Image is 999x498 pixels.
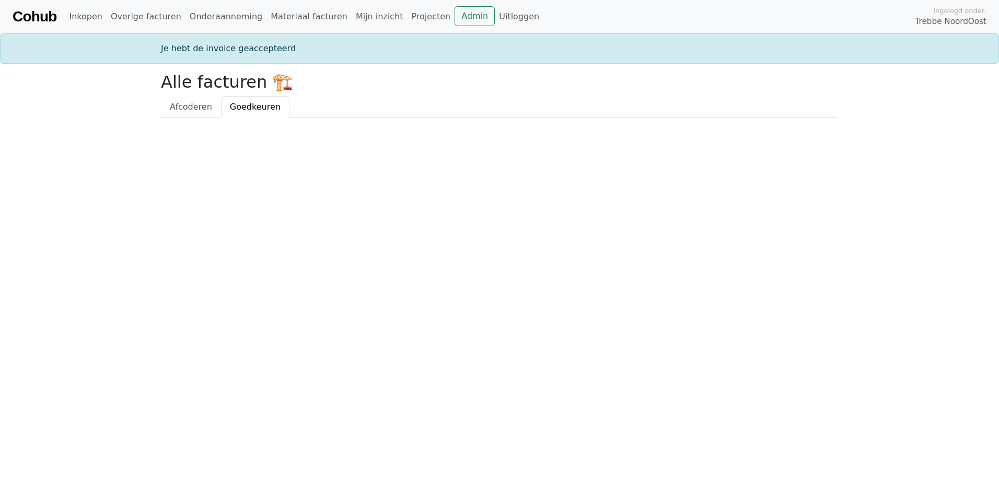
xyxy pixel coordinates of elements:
[161,72,838,92] h2: Alle facturen 🏗️
[13,4,56,29] a: Cohub
[221,96,289,118] a: Goedkeuren
[933,6,986,16] span: Ingelogd onder:
[407,6,455,27] a: Projecten
[161,96,221,118] a: Afcoderen
[65,6,106,27] a: Inkopen
[455,6,495,26] a: Admin
[915,16,986,28] span: Trebbe NoordOost
[155,42,844,55] div: Je hebt de invoice geaccepteerd
[107,6,185,27] a: Overige facturen
[495,6,543,27] a: Uitloggen
[266,6,352,27] a: Materiaal facturen
[230,102,281,112] span: Goedkeuren
[352,6,408,27] a: Mijn inzicht
[170,102,212,112] span: Afcoderen
[185,6,266,27] a: Onderaanneming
